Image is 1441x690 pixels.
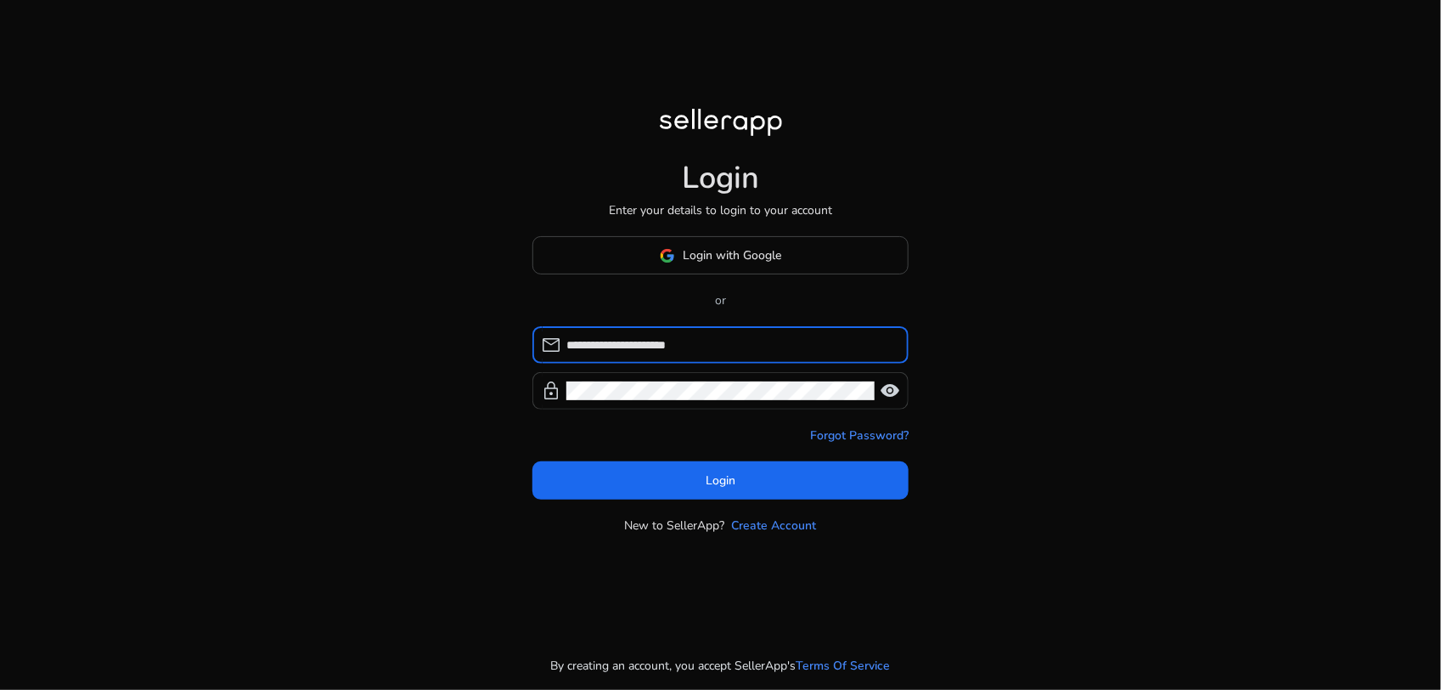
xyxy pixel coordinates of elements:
[541,335,561,355] span: mail
[732,517,817,534] a: Create Account
[660,248,675,263] img: google-logo.svg
[880,381,900,401] span: visibility
[609,201,832,219] p: Enter your details to login to your account
[532,291,909,309] p: or
[810,427,909,444] a: Forgot Password?
[682,160,759,196] h1: Login
[532,461,909,500] button: Login
[532,236,909,274] button: Login with Google
[796,657,891,675] a: Terms Of Service
[706,472,735,489] span: Login
[541,381,561,401] span: lock
[684,246,782,264] span: Login with Google
[625,517,725,534] p: New to SellerApp?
